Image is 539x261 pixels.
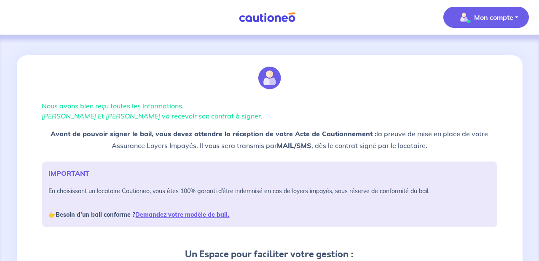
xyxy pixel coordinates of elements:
[474,12,513,22] p: Mon compte
[49,185,491,221] p: En choisissant un locataire Cautioneo, vous êtes 100% garanti d’être indemnisé en cas de loyers i...
[277,141,311,150] strong: MAIL/SMS
[42,248,497,261] p: Un Espace pour faciliter votre gestion :
[42,128,497,151] p: la preuve de mise en place de votre Assurance Loyers Impayés. Il vous sera transmis par , dès le ...
[136,211,230,218] a: Demandez votre modèle de bail.
[49,169,90,178] strong: IMPORTANT
[443,7,529,28] button: illu_account_valid_menu.svgMon compte
[258,67,281,89] img: illu_account.svg
[236,12,299,23] img: Cautioneo
[51,129,377,138] strong: Avant de pouvoir signer le bail, vous devez attendre la réception de votre Acte de Cautionnement :
[457,11,471,24] img: illu_account_valid_menu.svg
[42,112,263,120] em: [PERSON_NAME] Et [PERSON_NAME] va recevoir son contrat à signer.
[56,211,230,218] strong: Besoin d’un bail conforme ?
[42,101,497,121] p: Nous avons bien reçu toutes les informations.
